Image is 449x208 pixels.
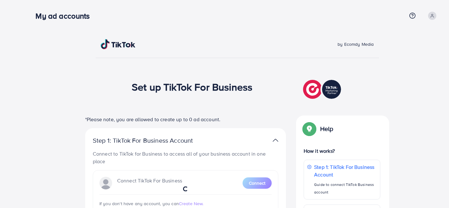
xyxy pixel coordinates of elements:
[338,41,374,47] span: by Ecomdy Media
[85,116,286,123] p: *Please note, you are allowed to create up to 0 ad account.
[320,125,333,133] p: Help
[35,11,95,21] h3: My ad accounts
[132,81,252,93] h1: Set up TikTok For Business
[93,137,213,144] p: Step 1: TikTok For Business Account
[314,163,377,178] p: Step 1: TikTok For Business Account
[304,147,381,155] p: How it works?
[304,123,315,134] img: Popup guide
[314,181,377,196] p: Guide to connect TikTok Business account
[101,39,136,49] img: TikTok
[303,78,343,100] img: TikTok partner
[273,136,278,145] img: TikTok partner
